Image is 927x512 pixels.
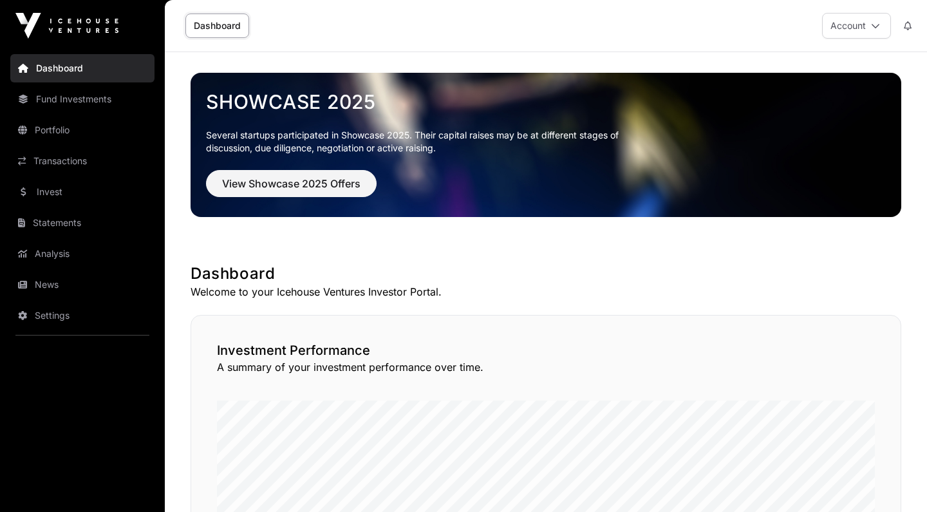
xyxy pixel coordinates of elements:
[191,73,901,217] img: Showcase 2025
[191,263,901,284] h1: Dashboard
[10,240,154,268] a: Analysis
[10,116,154,144] a: Portfolio
[10,147,154,175] a: Transactions
[15,13,118,39] img: Icehouse Ventures Logo
[185,14,249,38] a: Dashboard
[191,284,901,299] p: Welcome to your Icehouse Ventures Investor Portal.
[206,129,639,155] p: Several startups participated in Showcase 2025. Their capital raises may be at different stages o...
[10,85,154,113] a: Fund Investments
[206,170,377,197] button: View Showcase 2025 Offers
[863,450,927,512] iframe: Chat Widget
[10,54,154,82] a: Dashboard
[217,359,875,375] p: A summary of your investment performance over time.
[217,341,875,359] h2: Investment Performance
[10,178,154,206] a: Invest
[222,176,360,191] span: View Showcase 2025 Offers
[206,183,377,196] a: View Showcase 2025 Offers
[10,209,154,237] a: Statements
[10,270,154,299] a: News
[206,90,886,113] a: Showcase 2025
[10,301,154,330] a: Settings
[822,13,891,39] button: Account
